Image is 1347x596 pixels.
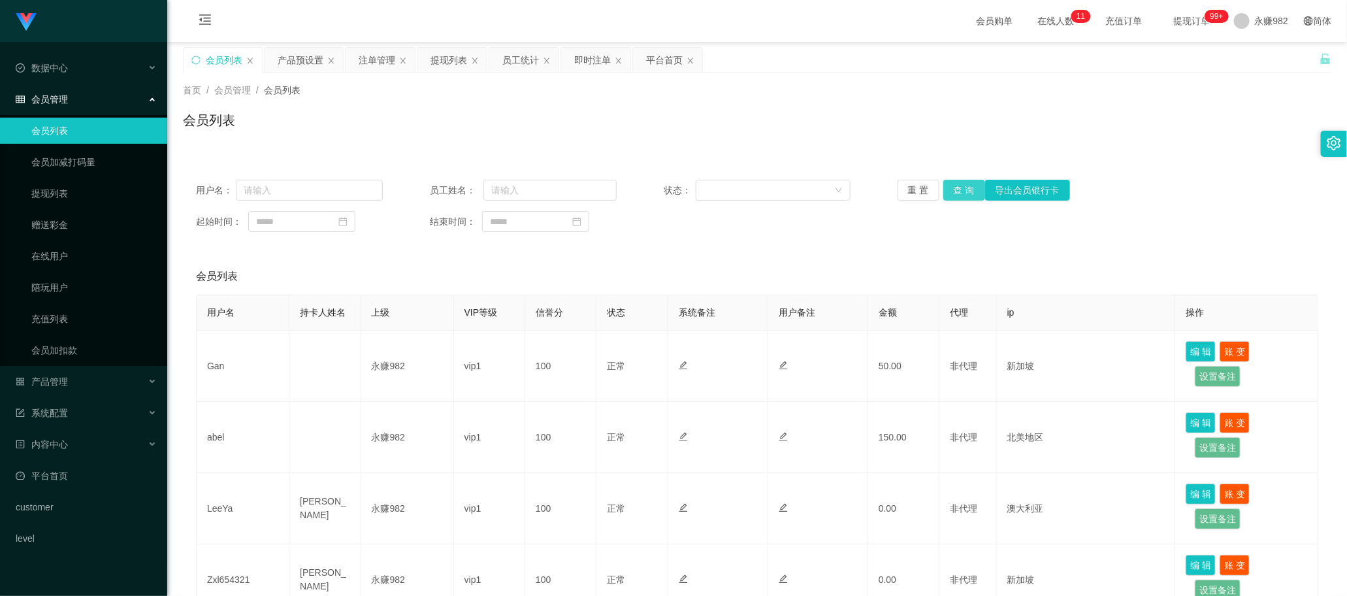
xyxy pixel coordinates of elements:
td: 澳大利亚 [997,473,1175,544]
span: 员工姓名： [430,184,483,197]
i: 图标: calendar [338,217,348,226]
div: 提现列表 [430,48,467,73]
td: LeeYa [197,473,289,544]
a: 会员加扣款 [31,337,157,363]
a: 提现列表 [31,180,157,207]
td: 100 [525,402,596,473]
td: 0.00 [868,473,939,544]
span: / [206,85,209,95]
span: 在线人数 [1031,16,1081,25]
span: 正常 [607,432,625,442]
div: 会员列表 [206,48,242,73]
button: 查 询 [943,180,985,201]
span: 信誉分 [536,307,563,318]
td: 永赚982 [361,473,454,544]
span: 会员列表 [264,85,300,95]
i: 图标: check-circle-o [16,63,25,73]
i: 图标: close [615,57,623,65]
button: 账 变 [1220,484,1250,505]
i: 图标: edit [679,503,688,512]
button: 设置备注 [1195,437,1241,458]
td: 100 [525,331,596,402]
button: 设置备注 [1195,366,1241,387]
sup: 227 [1205,10,1228,23]
button: 编 辑 [1186,341,1216,362]
a: 充值列表 [31,306,157,332]
span: 正常 [607,361,625,371]
div: 即时注单 [574,48,611,73]
td: 北美地区 [997,402,1175,473]
i: 图标: table [16,95,25,104]
span: ip [1007,307,1014,318]
span: 产品管理 [16,376,68,387]
span: 操作 [1186,307,1204,318]
td: 100 [525,473,596,544]
a: 赠送彩金 [31,212,157,238]
i: 图标: close [687,57,694,65]
span: VIP等级 [464,307,498,318]
i: 图标: edit [679,361,688,370]
i: 图标: setting [1327,136,1341,150]
span: 首页 [183,85,201,95]
i: 图标: down [835,186,843,195]
button: 重 置 [898,180,939,201]
span: 非代理 [950,574,977,585]
span: 用户备注 [779,307,815,318]
button: 编 辑 [1186,555,1216,576]
span: 结束时间： [430,215,482,229]
i: 图标: unlock [1320,53,1331,65]
span: 数据中心 [16,63,68,73]
h1: 会员列表 [183,110,235,130]
i: 图标: close [543,57,551,65]
a: 陪玩用户 [31,274,157,301]
span: 金额 [879,307,897,318]
img: logo.9652507e.png [16,13,37,31]
span: 用户名： [196,184,236,197]
span: 持卡人姓名 [300,307,346,318]
button: 编 辑 [1186,484,1216,505]
div: 平台首页 [646,48,683,73]
td: 永赚982 [361,331,454,402]
i: 图标: form [16,408,25,418]
span: 正常 [607,574,625,585]
span: 用户名 [207,307,235,318]
a: customer [16,494,157,520]
span: 提现订单 [1167,16,1217,25]
a: 在线用户 [31,243,157,269]
i: 图标: menu-fold [183,1,227,42]
span: 起始时间： [196,215,248,229]
span: 非代理 [950,503,977,514]
span: 状态 [607,307,625,318]
td: vip1 [454,473,525,544]
input: 请输入 [483,180,617,201]
div: 产品预设置 [278,48,323,73]
a: 会员列表 [31,118,157,144]
button: 导出会员银行卡 [985,180,1070,201]
a: 图标: dashboard平台首页 [16,463,157,489]
span: 系统配置 [16,408,68,418]
button: 账 变 [1220,555,1250,576]
p: 1 [1077,10,1081,23]
span: 会员列表 [196,269,238,284]
button: 设置备注 [1195,508,1241,529]
span: 状态： [664,184,696,197]
i: 图标: edit [779,432,788,441]
td: vip1 [454,402,525,473]
span: 系统备注 [679,307,715,318]
td: 新加坡 [997,331,1175,402]
i: 图标: edit [779,361,788,370]
i: 图标: calendar [572,217,581,226]
i: 图标: edit [779,503,788,512]
i: 图标: edit [779,574,788,584]
span: 非代理 [950,361,977,371]
td: [PERSON_NAME] [289,473,361,544]
button: 账 变 [1220,412,1250,433]
td: vip1 [454,331,525,402]
i: 图标: close [327,57,335,65]
div: 注单管理 [359,48,395,73]
i: 图标: global [1304,16,1313,25]
i: 图标: sync [191,56,201,65]
span: 内容中心 [16,439,68,450]
span: 代理 [950,307,968,318]
div: 员工统计 [502,48,539,73]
